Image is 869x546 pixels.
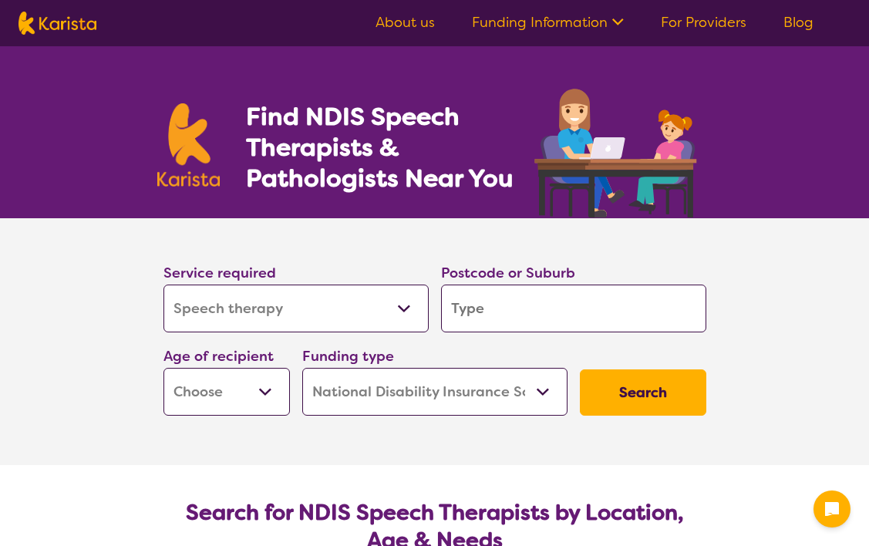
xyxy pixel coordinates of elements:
a: For Providers [661,13,746,32]
img: Karista logo [19,12,96,35]
img: speech-therapy [522,83,712,218]
input: Type [441,285,706,332]
a: Blog [783,13,813,32]
a: Funding Information [472,13,624,32]
label: Funding type [302,347,394,366]
a: About us [376,13,435,32]
label: Service required [163,264,276,282]
label: Age of recipient [163,347,274,366]
label: Postcode or Suburb [441,264,575,282]
h1: Find NDIS Speech Therapists & Pathologists Near You [246,101,531,194]
img: Karista logo [157,103,221,187]
button: Search [580,369,706,416]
